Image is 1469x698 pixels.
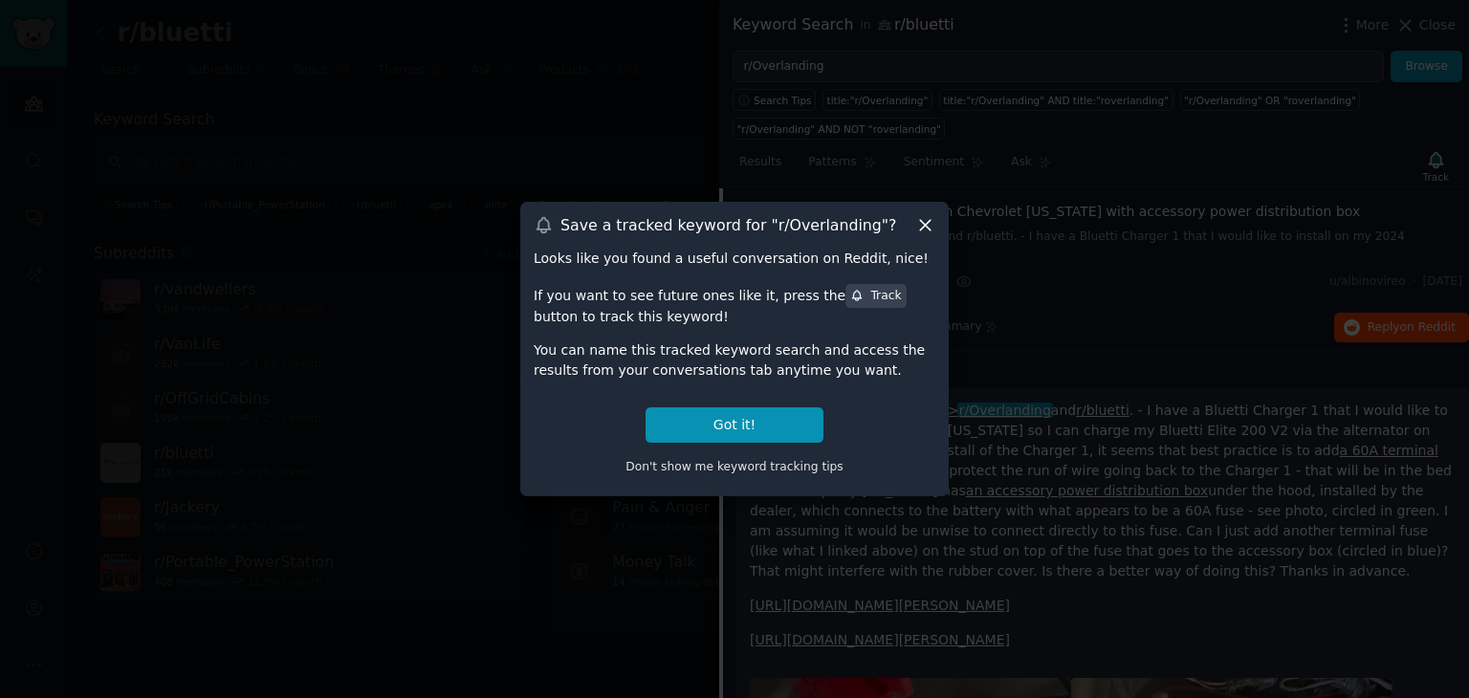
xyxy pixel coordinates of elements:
[534,340,935,381] div: You can name this tracked keyword search and access the results from your conversations tab anyti...
[646,407,823,443] button: Got it!
[560,215,896,235] h3: Save a tracked keyword for " r/Overlanding "?
[625,460,844,473] span: Don't show me keyword tracking tips
[850,288,901,305] div: Track
[534,249,935,269] div: Looks like you found a useful conversation on Reddit, nice!
[534,282,935,326] div: If you want to see future ones like it, press the button to track this keyword!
